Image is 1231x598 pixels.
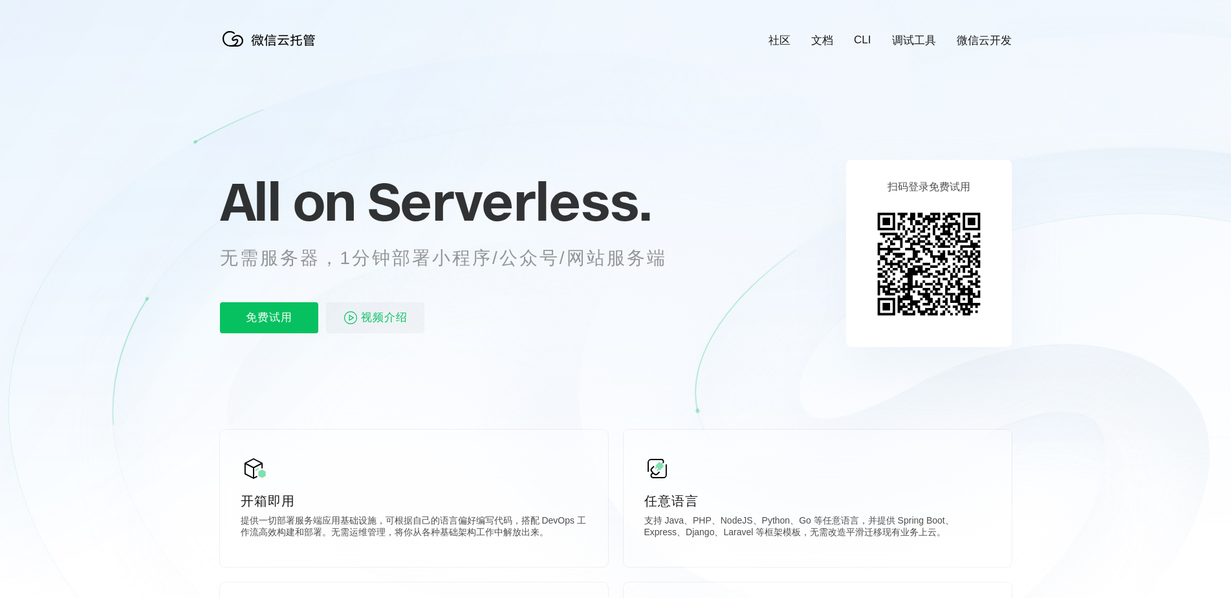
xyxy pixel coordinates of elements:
[644,492,991,510] p: 任意语言
[220,26,323,52] img: 微信云托管
[854,34,871,47] a: CLI
[343,310,358,326] img: video_play.svg
[768,33,790,48] a: 社区
[241,515,587,541] p: 提供一切部署服务端应用基础设施，可根据自己的语言偏好编写代码，搭配 DevOps 工作流高效构建和部署。无需运维管理，将你从各种基础架构工作中解放出来。
[957,33,1012,48] a: 微信云开发
[220,302,318,333] p: 免费试用
[811,33,833,48] a: 文档
[644,515,991,541] p: 支持 Java、PHP、NodeJS、Python、Go 等任意语言，并提供 Spring Boot、Express、Django、Laravel 等框架模板，无需改造平滑迁移现有业务上云。
[892,33,936,48] a: 调试工具
[220,245,691,271] p: 无需服务器，1分钟部署小程序/公众号/网站服务端
[367,169,651,234] span: Serverless.
[220,43,323,54] a: 微信云托管
[220,169,355,234] span: All on
[361,302,408,333] span: 视频介绍
[241,492,587,510] p: 开箱即用
[888,181,970,194] p: 扫码登录免费试用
